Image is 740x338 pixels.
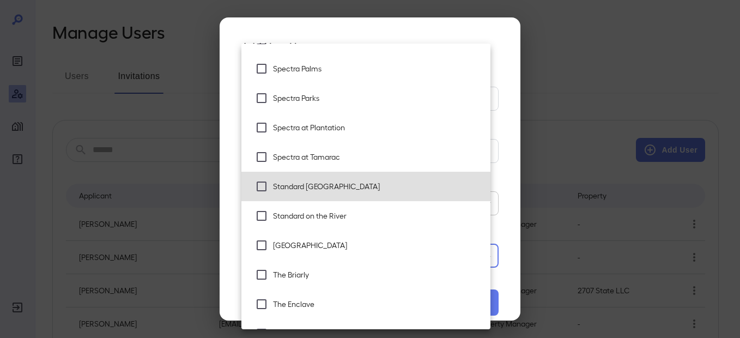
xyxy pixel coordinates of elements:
span: Spectra at Tamarac [273,152,482,162]
span: The Briarly [273,269,482,280]
span: The Enclave [273,299,482,310]
span: [GEOGRAPHIC_DATA] [273,240,482,251]
span: Spectra at Plantation [273,122,482,133]
span: Standard [GEOGRAPHIC_DATA] [273,181,482,192]
span: Spectra Parks [273,93,482,104]
span: Standard on the River [273,210,482,221]
span: Spectra Palms [273,63,482,74]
